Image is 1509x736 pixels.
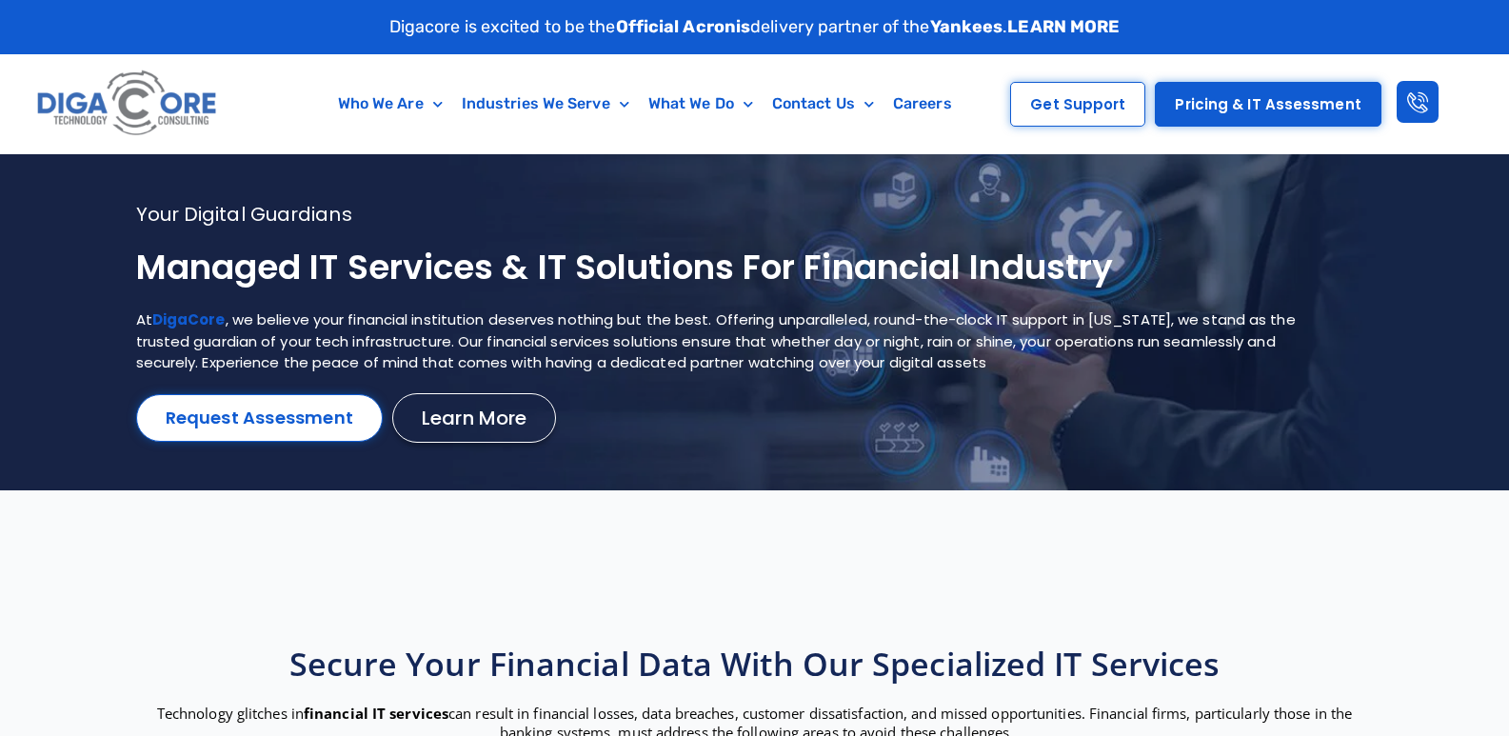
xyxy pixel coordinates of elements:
img: Digacore logo 1 [32,64,223,144]
a: Industries We Serve [452,82,639,126]
h1: Managed IT Services & IT Solutions for Financial Industry [136,246,1326,290]
p: Digacore is excited to be the delivery partner of the . [389,14,1121,40]
a: DigaCore [152,309,226,329]
span: Pricing & IT Assessment [1175,97,1360,111]
h2: Secure Your Financial Data with Our Specialized IT Services [146,643,1364,685]
a: Pricing & IT Assessment [1155,82,1380,127]
strong: Official Acronis [616,16,751,37]
a: Learn More [392,393,556,443]
a: Who We Are [328,82,452,126]
p: At , we believe your financial institution deserves nothing but the best. Offering unparalleled, ... [136,309,1326,374]
span: Get Support [1030,97,1125,111]
nav: Menu [302,82,988,126]
a: Contact Us [763,82,884,126]
a: Careers [884,82,962,126]
strong: Yankees [930,16,1003,37]
a: What We Do [639,82,763,126]
span: Learn More [422,408,526,428]
p: Your digital guardians [136,202,1326,227]
a: Request Assessment [136,394,384,442]
strong: financial IT services [304,704,448,723]
a: LEARN MORE [1007,16,1120,37]
a: Get Support [1010,82,1145,127]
